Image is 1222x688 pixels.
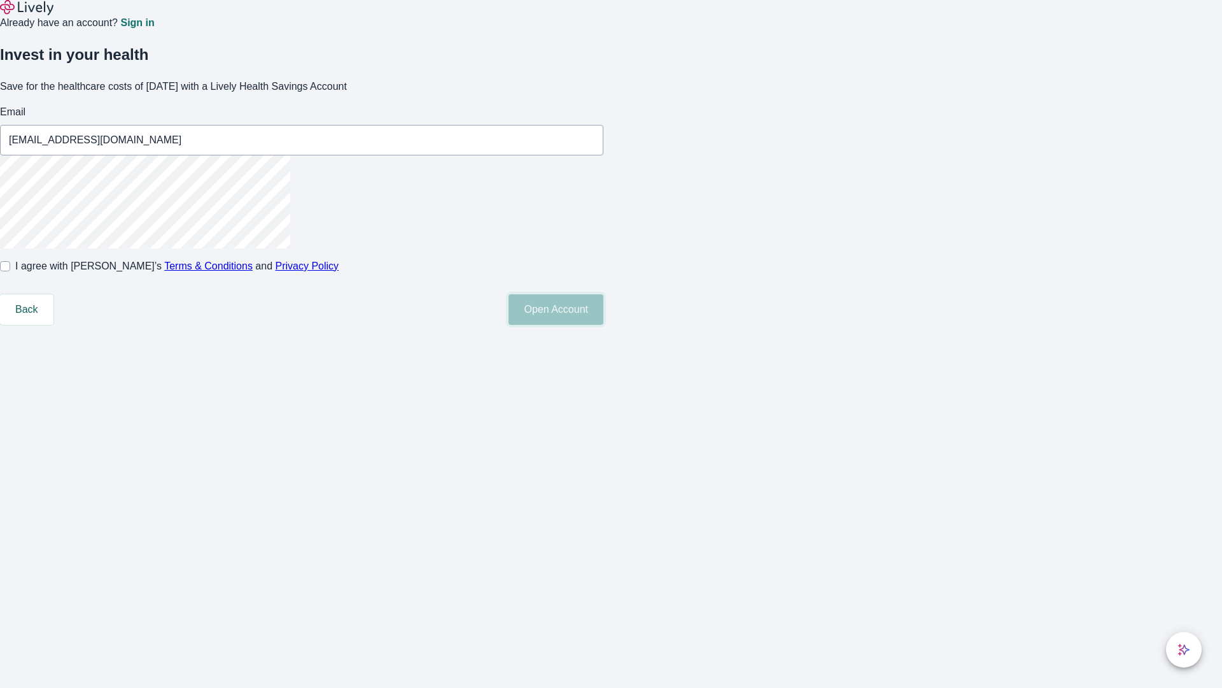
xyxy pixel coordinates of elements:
[164,261,253,271] a: Terms & Conditions
[1177,643,1190,656] svg: Lively AI Assistant
[1166,632,1202,668] button: chat
[276,261,339,271] a: Privacy Policy
[15,259,339,274] span: I agree with [PERSON_NAME]’s and
[120,18,154,28] a: Sign in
